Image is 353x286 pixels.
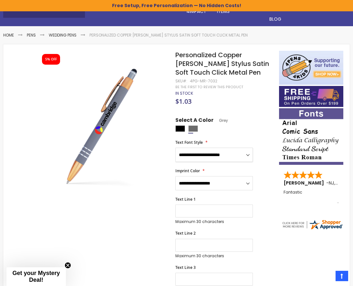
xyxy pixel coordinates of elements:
img: 4pens.com widget logo [281,219,343,230]
img: font-personalization-examples [279,108,343,165]
img: 4pens 4 kids [279,51,343,85]
a: Pens [27,32,36,38]
span: Personalized Copper [PERSON_NAME] Stylus Satin Soft Touch Click Metal Pen [175,50,269,77]
span: Text Line 3 [175,265,196,270]
img: 4pg-mr-7032-penny-satin-touch-stylus-pen_grey_1.jpg [36,60,167,191]
span: In stock [175,90,193,96]
div: Get your Mystery Deal!Close teaser [6,267,66,286]
p: Maximum 30 characters [175,219,253,224]
strong: SKU [175,78,187,84]
span: Get your Mystery Deal! [12,270,60,283]
a: Be the first to review this product [175,85,243,90]
span: Text Line 2 [175,230,196,236]
span: Imprint Color [175,168,200,174]
span: Grey [213,118,228,123]
span: NJ [329,180,334,186]
li: Personalized Copper [PERSON_NAME] Stylus Satin Soft Touch Click Metal Pen [89,33,248,38]
button: Close teaser [65,262,71,269]
img: Free shipping on orders over $199 [279,86,343,107]
span: Text Font Style [175,140,203,145]
a: Wedding Pens [49,32,77,38]
span: Select A Color [175,117,213,125]
a: Blog [264,12,286,26]
span: [PERSON_NAME] [284,180,326,186]
span: Blog [269,16,281,22]
iframe: Google Customer Reviews [300,269,353,286]
a: 4pens.com certificate URL [281,226,343,232]
div: Fantastic [284,190,339,204]
span: Text Line 1 [175,196,196,202]
div: 5% OFF [45,57,57,62]
div: Black [175,125,185,132]
a: Home [3,32,14,38]
div: Availability [175,91,193,96]
div: 4PG-MR-7032 [190,79,217,84]
div: Grey [188,125,198,132]
span: $1.03 [175,97,192,106]
p: Maximum 30 characters [175,253,253,259]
